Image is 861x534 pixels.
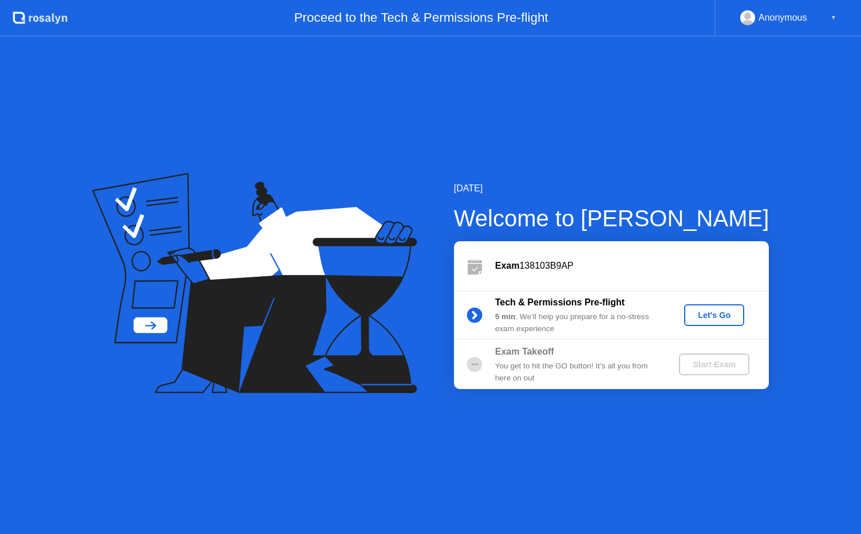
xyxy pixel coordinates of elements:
button: Let's Go [684,304,744,326]
div: 138103B9AP [495,259,769,273]
b: Tech & Permissions Pre-flight [495,297,625,307]
button: Start Exam [679,354,749,375]
b: 5 min [495,312,516,321]
div: Start Exam [684,360,745,369]
div: ▼ [831,10,836,25]
div: You get to hit the GO button! It’s all you from here on out [495,360,660,384]
b: Exam Takeoff [495,347,554,356]
div: [DATE] [454,182,769,195]
div: : We’ll help you prepare for a no-stress exam experience [495,311,660,335]
div: Anonymous [759,10,807,25]
b: Exam [495,261,520,270]
div: Let's Go [689,311,740,320]
div: Welcome to [PERSON_NAME] [454,201,769,235]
